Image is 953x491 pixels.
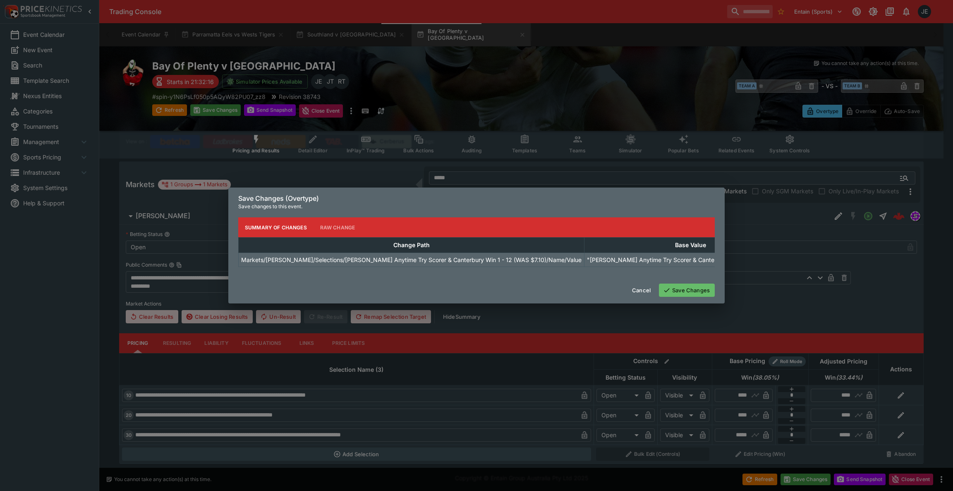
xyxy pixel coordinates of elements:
button: Raw Change [314,217,362,237]
button: Cancel [627,284,656,297]
button: Save Changes [659,284,715,297]
button: Summary of Changes [238,217,314,237]
td: "[PERSON_NAME] Anytime Try Scorer & Canterbury Win 1 - 12 (WAS $7.10)" [584,253,797,267]
th: Change Path [239,238,584,253]
p: Markets/[PERSON_NAME]/Selections/[PERSON_NAME] Anytime Try Scorer & Canterbury Win 1 - 12 (WAS $7... [241,255,582,264]
p: Save changes to this event. [238,202,715,211]
th: Base Value [584,238,797,253]
h6: Save Changes (Overtype) [238,194,715,203]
